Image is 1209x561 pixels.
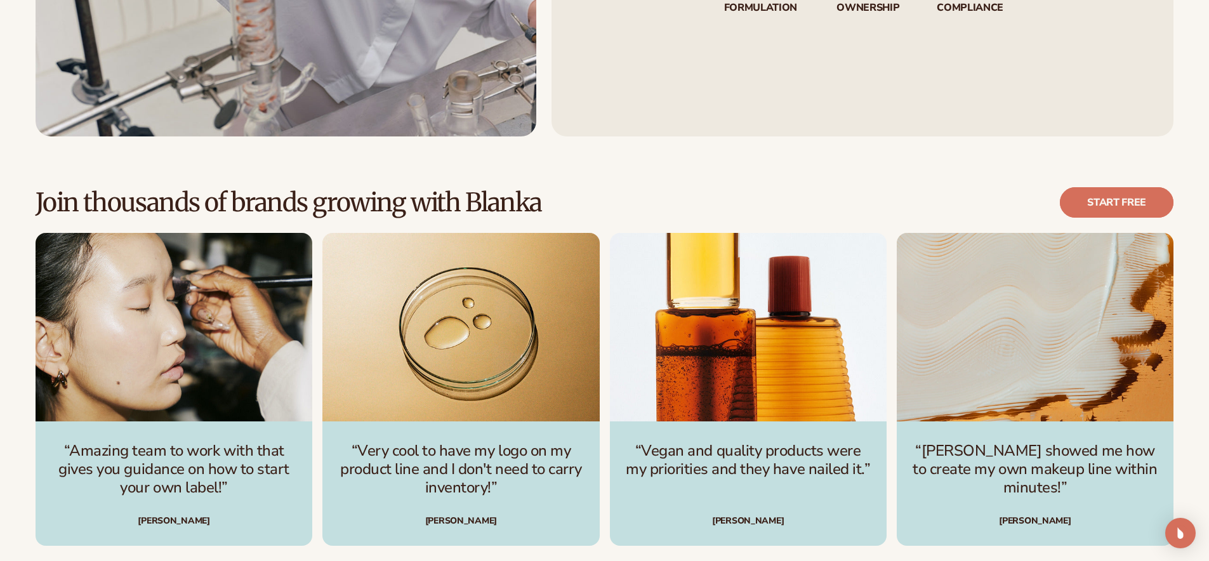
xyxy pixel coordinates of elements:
[912,442,1158,496] p: “[PERSON_NAME] showed me how to create my own makeup line within minutes!”
[897,233,1173,546] div: 4 / 4
[897,233,1173,421] img: image_template--19526983188695__image_description_and_name_FJ4Pn4
[610,233,887,421] img: image_template--19526983188695__image_description_and_name_FJ4Pn4
[1060,187,1173,218] a: Start free
[36,233,312,546] div: 1 / 4
[625,499,871,526] div: [PERSON_NAME]
[610,233,887,546] div: 3 / 4
[338,517,584,525] div: [PERSON_NAME]
[338,442,584,496] p: “Very cool to have my logo on my product line and I don't need to carry inventory!”
[51,517,297,525] div: [PERSON_NAME]
[51,442,297,496] p: “Amazing team to work with that gives you guidance on how to start your own label!”
[36,188,542,216] h2: Join thousands of brands growing with Blanka
[36,233,312,421] img: image_template--19526983188695__image_description_and_name_FJ4Pn4
[322,233,599,421] img: image_template--19526983188695__image_description_and_name_FJ4Pn4
[1165,518,1196,548] div: Open Intercom Messenger
[625,442,871,478] p: “Vegan and quality products were my priorities and they have nailed it.”
[322,233,599,546] div: 2 / 4
[912,517,1158,525] div: [PERSON_NAME]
